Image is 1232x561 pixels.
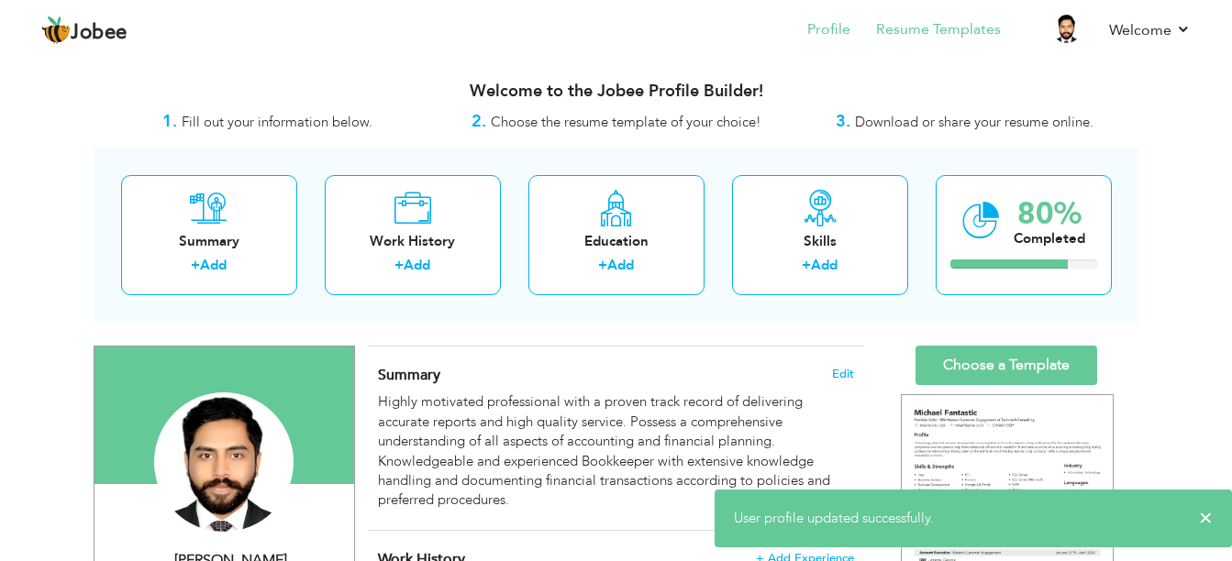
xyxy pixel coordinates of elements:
a: Add [200,256,227,274]
label: + [802,256,811,275]
h3: Welcome to the Jobee Profile Builder! [94,82,1139,101]
a: Choose a Template [916,346,1097,385]
span: Edit [832,368,854,380]
img: jobee.io [41,16,71,45]
span: × [1199,509,1213,527]
a: Add [404,256,430,274]
div: Skills [747,232,893,251]
a: Resume Templates [876,19,1001,40]
strong: 3. [836,110,850,133]
span: User profile updated successfully. [734,509,934,527]
strong: 1. [162,110,177,133]
span: Fill out your information below. [182,113,372,131]
span: Summary [378,365,440,385]
a: Profile [807,19,850,40]
label: + [191,256,200,275]
img: Profile Img [1052,14,1082,43]
a: Jobee [41,16,128,45]
div: 80% [1014,199,1085,229]
span: Download or share your resume online. [855,113,1093,131]
span: Jobee [71,23,128,43]
div: Education [543,232,690,251]
a: Add [607,256,634,274]
img: Faaiz Hussain [154,392,294,532]
div: Highly motivated professional with a proven track record of delivering accurate reports and high ... [378,392,853,511]
label: + [394,256,404,275]
span: Choose the resume template of your choice! [491,113,761,131]
h4: Adding a summary is a quick and easy way to highlight your experience and interests. [378,366,853,384]
strong: 2. [472,110,486,133]
a: Add [811,256,838,274]
div: Summary [136,232,283,251]
div: Work History [339,232,486,251]
div: Completed [1014,229,1085,248]
label: + [598,256,607,275]
a: Welcome [1109,19,1191,41]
